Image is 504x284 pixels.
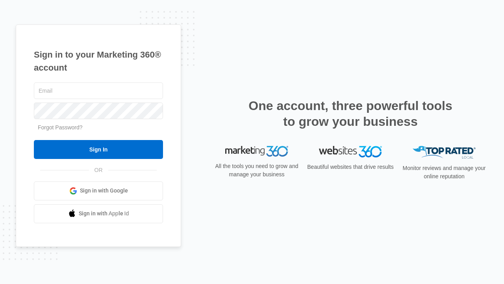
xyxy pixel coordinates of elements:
[400,164,488,181] p: Monitor reviews and manage your online reputation
[38,124,83,131] a: Forgot Password?
[89,166,108,174] span: OR
[79,209,129,218] span: Sign in with Apple Id
[246,98,455,129] h2: One account, three powerful tools to grow your business
[34,140,163,159] input: Sign In
[225,146,288,157] img: Marketing 360
[34,181,163,200] a: Sign in with Google
[34,82,163,99] input: Email
[80,187,128,195] span: Sign in with Google
[213,162,301,179] p: All the tools you need to grow and manage your business
[306,163,395,171] p: Beautiful websites that drive results
[34,204,163,223] a: Sign in with Apple Id
[34,48,163,74] h1: Sign in to your Marketing 360® account
[319,146,382,157] img: Websites 360
[413,146,476,159] img: Top Rated Local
